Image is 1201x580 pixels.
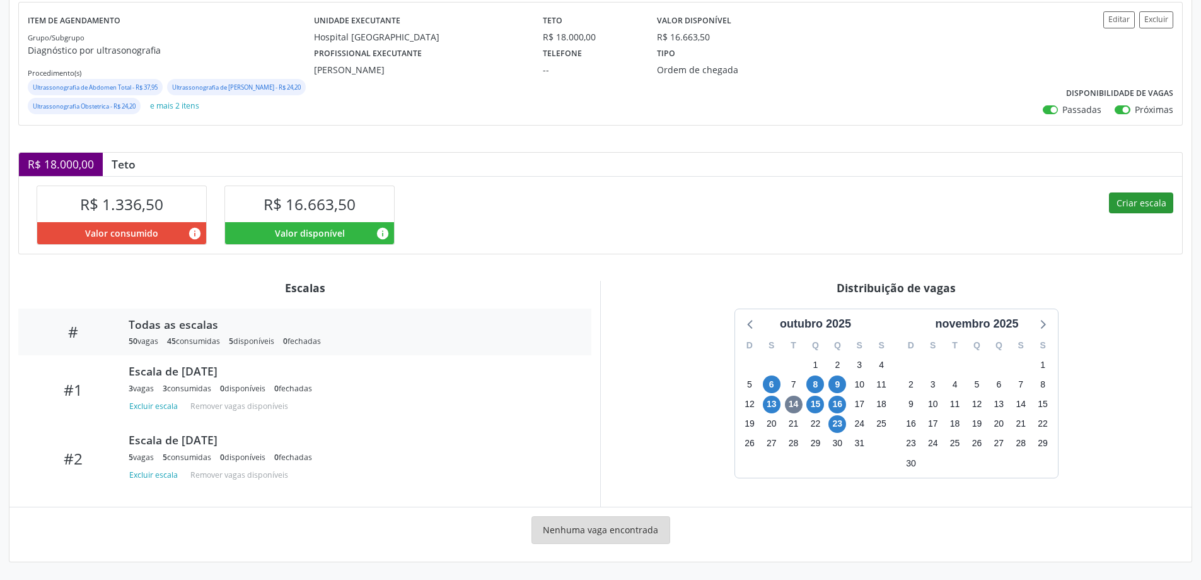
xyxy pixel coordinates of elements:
[1034,376,1052,393] span: sábado, 8 de novembro de 2025
[902,376,920,393] span: domingo, 2 de novembro de 2025
[543,44,582,63] label: Telefone
[924,435,942,453] span: segunda-feira, 24 de novembro de 2025
[220,383,224,394] span: 0
[763,396,780,413] span: segunda-feira, 13 de outubro de 2025
[990,435,1007,453] span: quinta-feira, 27 de novembro de 2025
[543,63,639,76] div: --
[827,336,849,355] div: Q
[657,11,731,31] label: Valor disponível
[785,435,803,453] span: terça-feira, 28 de outubro de 2025
[806,356,824,374] span: quarta-feira, 1 de outubro de 2025
[946,376,964,393] span: terça-feira, 4 de novembro de 2025
[314,11,400,31] label: Unidade executante
[28,68,81,78] small: Procedimento(s)
[33,83,158,92] small: Ultrassonografia de Abdomen Total - R$ 37,95
[657,44,675,63] label: Tipo
[163,383,167,394] span: 3
[1034,356,1052,374] span: sábado, 1 de novembro de 2025
[129,336,137,346] span: 50
[873,396,890,413] span: sábado, 18 de outubro de 2025
[220,452,224,463] span: 0
[990,396,1007,413] span: quinta-feira, 13 de novembro de 2025
[924,376,942,393] span: segunda-feira, 3 de novembro de 2025
[990,376,1007,393] span: quinta-feira, 6 de novembro de 2025
[1010,336,1032,355] div: S
[946,415,964,433] span: terça-feira, 18 de novembro de 2025
[1062,103,1101,116] label: Passadas
[129,452,133,463] span: 5
[531,516,670,544] div: Nenhuma vaga encontrada
[33,102,136,110] small: Ultrassonografia Obstetrica - R$ 24,20
[129,452,154,463] div: vagas
[1135,103,1173,116] label: Próximas
[850,415,868,433] span: sexta-feira, 24 de outubro de 2025
[188,227,202,240] i: Valor consumido por agendamentos feitos para este serviço
[543,30,639,44] div: R$ 18.000,00
[849,336,871,355] div: S
[1034,396,1052,413] span: sábado, 15 de novembro de 2025
[828,435,846,453] span: quinta-feira, 30 de outubro de 2025
[806,376,824,393] span: quarta-feira, 8 de outubro de 2025
[763,376,780,393] span: segunda-feira, 6 de outubro de 2025
[274,452,279,463] span: 0
[129,433,574,447] div: Escala de [DATE]
[1012,376,1030,393] span: sexta-feira, 7 de novembro de 2025
[314,30,525,44] div: Hospital [GEOGRAPHIC_DATA]
[657,63,811,76] div: Ordem de chegada
[828,415,846,433] span: quinta-feira, 23 de outubro de 2025
[988,336,1010,355] div: Q
[129,383,154,394] div: vagas
[785,376,803,393] span: terça-feira, 7 de outubro de 2025
[850,396,868,413] span: sexta-feira, 17 de outubro de 2025
[828,396,846,413] span: quinta-feira, 16 de outubro de 2025
[922,336,944,355] div: S
[873,415,890,433] span: sábado, 25 de outubro de 2025
[785,415,803,433] span: terça-feira, 21 de outubro de 2025
[1034,435,1052,453] span: sábado, 29 de novembro de 2025
[543,11,562,31] label: Teto
[314,44,422,63] label: Profissional executante
[782,336,804,355] div: T
[1139,11,1173,28] button: Excluir
[167,336,220,346] div: consumidas
[1032,336,1054,355] div: S
[145,98,204,115] button: e mais 2 itens
[163,452,167,463] span: 5
[741,435,758,453] span: domingo, 26 de outubro de 2025
[610,281,1183,295] div: Distribuição de vagas
[990,415,1007,433] span: quinta-feira, 20 de novembro de 2025
[274,383,312,394] div: fechadas
[946,435,964,453] span: terça-feira, 25 de novembro de 2025
[163,383,211,394] div: consumidas
[18,281,591,295] div: Escalas
[741,396,758,413] span: domingo, 12 de outubro de 2025
[264,194,356,215] span: R$ 16.663,50
[828,376,846,393] span: quinta-feira, 9 de outubro de 2025
[850,356,868,374] span: sexta-feira, 3 de outubro de 2025
[806,435,824,453] span: quarta-feira, 29 de outubro de 2025
[220,383,265,394] div: disponíveis
[944,336,966,355] div: T
[741,415,758,433] span: domingo, 19 de outubro de 2025
[1012,415,1030,433] span: sexta-feira, 21 de novembro de 2025
[1034,415,1052,433] span: sábado, 22 de novembro de 2025
[283,336,321,346] div: fechadas
[850,376,868,393] span: sexta-feira, 10 de outubro de 2025
[163,452,211,463] div: consumidas
[828,356,846,374] span: quinta-feira, 2 de outubro de 2025
[775,316,856,333] div: outubro 2025
[220,452,265,463] div: disponíveis
[27,323,120,341] div: #
[129,398,183,415] button: Excluir escala
[229,336,233,346] span: 5
[129,317,574,331] div: Todas as escalas
[28,33,84,42] small: Grupo/Subgrupo
[657,30,710,44] div: R$ 16.663,50
[806,396,824,413] span: quarta-feira, 15 de outubro de 2025
[924,396,942,413] span: segunda-feira, 10 de novembro de 2025
[902,415,920,433] span: domingo, 16 de novembro de 2025
[129,467,183,484] button: Excluir escala
[739,336,761,355] div: D
[1103,11,1135,28] button: Editar
[129,383,133,394] span: 3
